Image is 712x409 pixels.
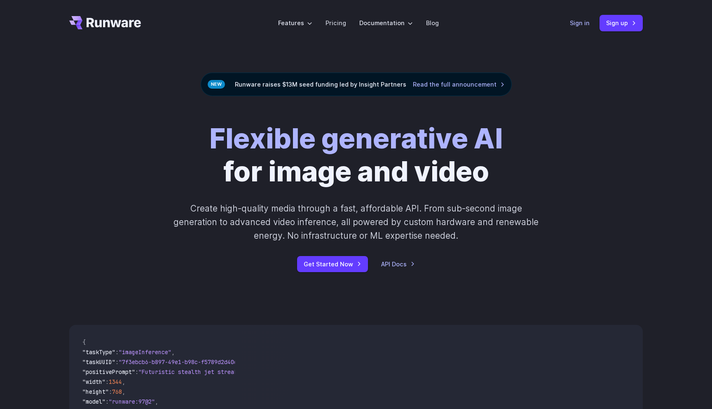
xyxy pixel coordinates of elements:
span: : [105,398,109,405]
span: "width" [82,378,105,385]
span: { [82,338,86,346]
span: "height" [82,388,109,395]
span: "model" [82,398,105,405]
label: Documentation [359,18,413,28]
span: "imageInference" [119,348,171,356]
a: Sign up [600,15,643,31]
a: Sign in [570,18,590,28]
span: "taskType" [82,348,115,356]
span: , [155,398,158,405]
span: : [135,368,138,376]
span: "7f3ebcb6-b897-49e1-b98c-f5789d2d40d7" [119,358,244,366]
a: Pricing [326,18,346,28]
span: , [122,378,125,385]
span: 768 [112,388,122,395]
a: Go to / [69,16,141,29]
strong: Flexible generative AI [209,122,503,155]
span: : [115,348,119,356]
span: "Futuristic stealth jet streaking through a neon-lit cityscape with glowing purple exhaust" [138,368,438,376]
h1: for image and video [209,122,503,188]
a: Get Started Now [297,256,368,272]
a: Blog [426,18,439,28]
a: API Docs [381,259,415,269]
span: "runware:97@2" [109,398,155,405]
span: , [122,388,125,395]
p: Create high-quality media through a fast, affordable API. From sub-second image generation to adv... [173,202,540,243]
span: "taskUUID" [82,358,115,366]
div: Runware raises $13M seed funding led by Insight Partners [201,73,512,96]
span: : [115,358,119,366]
a: Read the full announcement [413,80,505,89]
span: 1344 [109,378,122,385]
span: : [109,388,112,395]
label: Features [278,18,312,28]
span: : [105,378,109,385]
span: "positivePrompt" [82,368,135,376]
span: , [171,348,175,356]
